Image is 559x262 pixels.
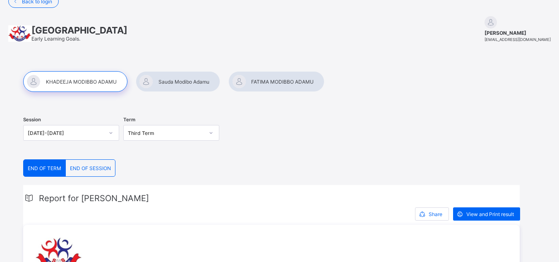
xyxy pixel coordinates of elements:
span: [PERSON_NAME] [485,30,551,36]
img: School logo [8,25,31,42]
span: Share [429,211,442,217]
div: [DATE]-[DATE] [28,130,104,136]
span: END OF TERM [28,165,61,171]
span: Session [23,117,41,123]
span: [EMAIL_ADDRESS][DOMAIN_NAME] [485,37,551,42]
img: default.svg [485,16,497,29]
span: Early Learning Goals. [31,36,80,42]
span: View and Print result [466,211,514,217]
span: Term [123,117,135,123]
span: Report for [PERSON_NAME] [39,193,149,203]
div: Third Term [128,130,204,136]
span: END OF SESSION [70,165,111,171]
span: [GEOGRAPHIC_DATA] [31,25,127,36]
